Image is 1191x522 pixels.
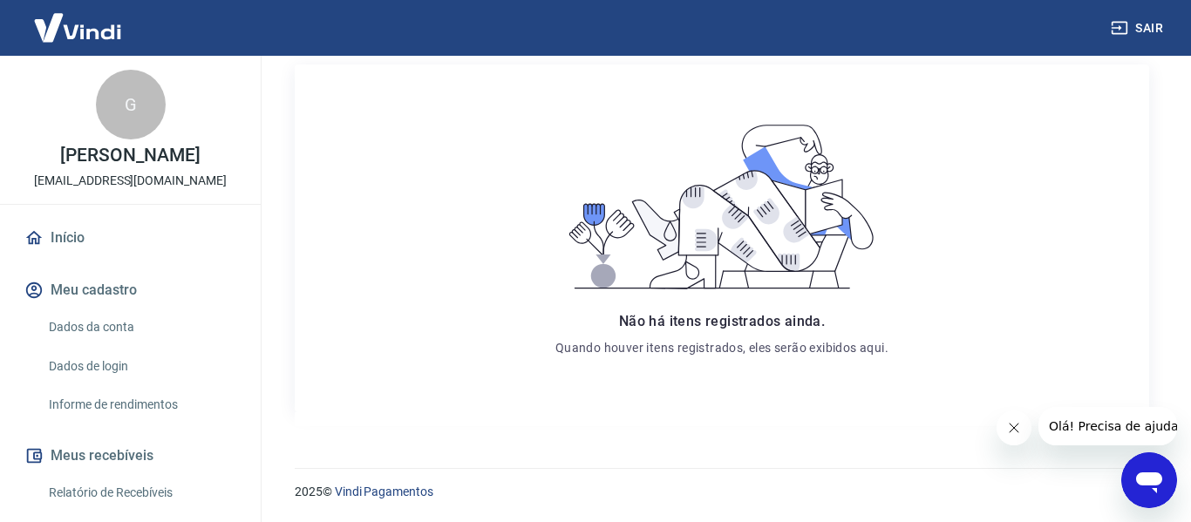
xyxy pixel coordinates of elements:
a: Dados da conta [42,309,240,345]
span: Não há itens registrados ainda. [619,313,825,329]
a: Relatório de Recebíveis [42,475,240,511]
p: [EMAIL_ADDRESS][DOMAIN_NAME] [34,172,227,190]
iframe: Fechar mensagem [997,410,1031,445]
a: Vindi Pagamentos [335,485,433,498]
iframe: Mensagem da empresa [1038,407,1177,445]
a: Início [21,219,240,257]
p: 2025 © [295,483,1149,501]
div: G [96,70,166,139]
a: Informe de rendimentos [42,387,240,423]
p: [PERSON_NAME] [60,146,200,165]
a: Dados de login [42,349,240,384]
button: Sair [1107,12,1170,44]
span: Olá! Precisa de ajuda? [10,12,146,26]
p: Quando houver itens registrados, eles serão exibidos aqui. [555,339,888,356]
img: Vindi [21,1,134,54]
button: Meus recebíveis [21,437,240,475]
iframe: Botão para abrir a janela de mensagens [1121,452,1177,508]
button: Meu cadastro [21,271,240,309]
